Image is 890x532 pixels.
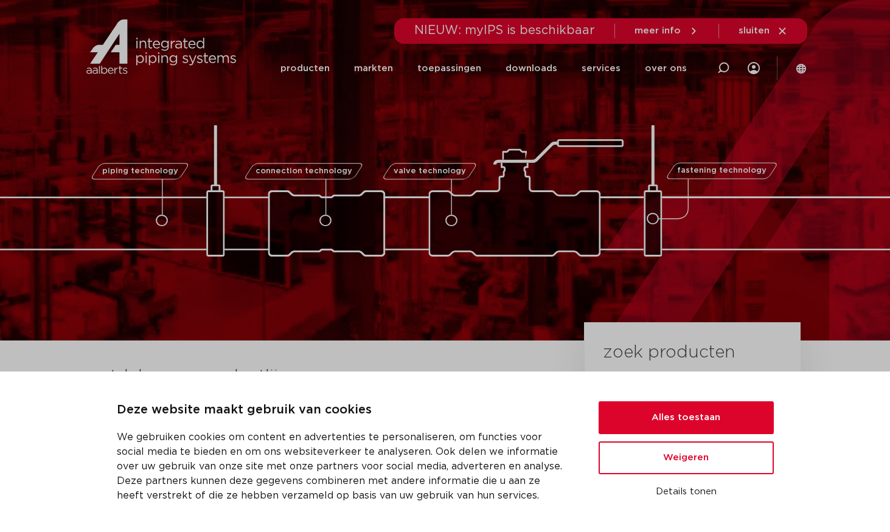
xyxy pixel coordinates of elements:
a: toepassingen [417,45,481,92]
a: markten [354,45,393,92]
button: Details tonen [599,482,774,502]
span: sluiten [739,26,770,35]
a: over ons [645,45,687,92]
p: Deze website maakt gebruik van cookies [117,401,569,420]
span: connection technology [255,167,352,175]
span: fastening technology [677,167,767,175]
span: valve technology [394,167,466,175]
a: downloads [506,45,557,92]
p: We gebruiken cookies om content en advertenties te personaliseren, om functies voor social media ... [117,430,569,503]
button: Alles toestaan [599,401,774,434]
button: Weigeren [599,441,774,474]
span: piping technology [102,167,178,175]
h3: zoek producten [603,340,735,365]
a: services [582,45,621,92]
nav: Menu [280,45,687,92]
span: meer info [634,26,681,35]
a: meer info [634,26,699,36]
h3: ontdek onze productlijnen [89,365,543,389]
a: producten [280,45,330,92]
span: NIEUW: myIPS is beschikbaar [414,24,595,36]
a: sluiten [739,26,788,36]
